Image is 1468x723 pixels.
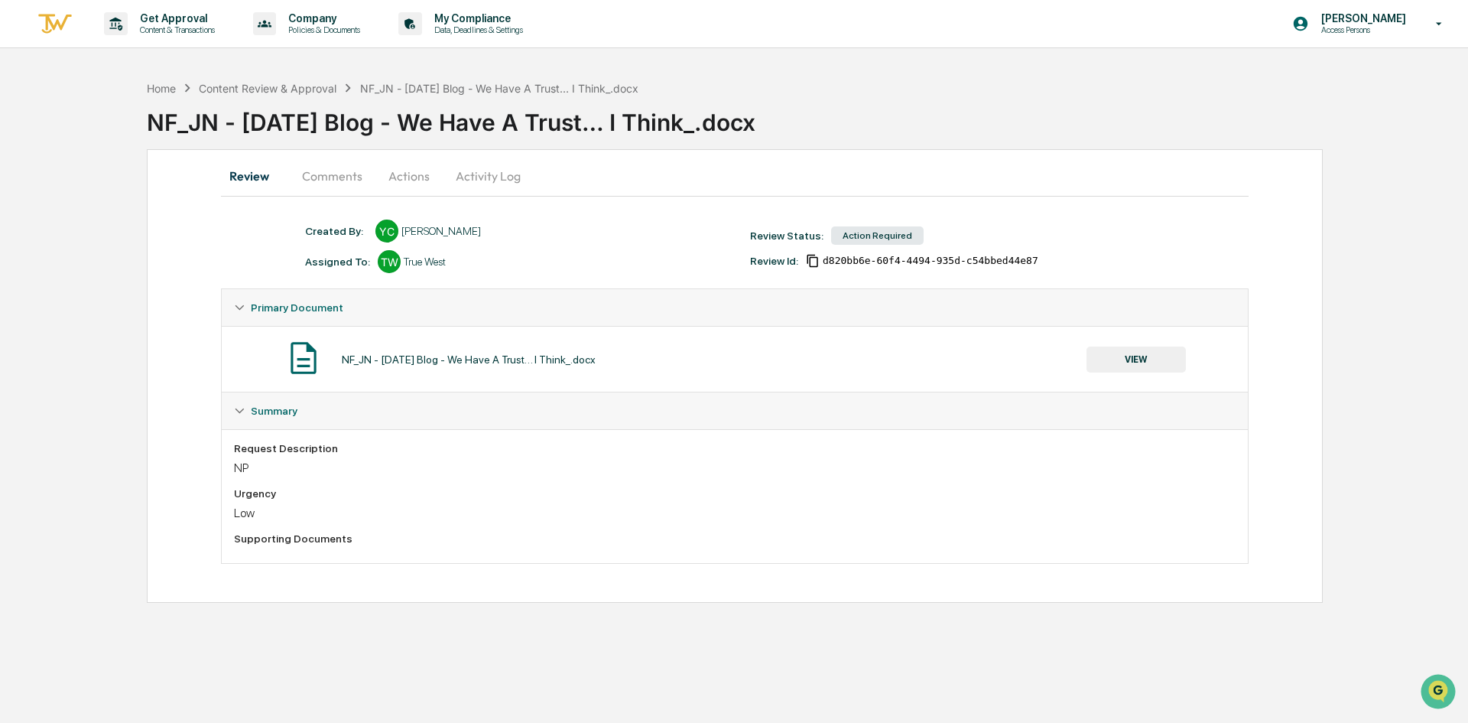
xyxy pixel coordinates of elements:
[52,132,193,145] div: We're available if you need us!
[750,255,798,267] div: Review Id:
[234,532,1236,545] div: Supporting Documents
[15,194,28,207] div: 🖐️
[222,392,1248,429] div: Summary
[222,326,1248,392] div: Primary Document
[422,24,531,35] p: Data, Deadlines & Settings
[15,32,278,57] p: How can we help?
[234,461,1236,475] div: NP
[52,117,251,132] div: Start new chat
[260,122,278,140] button: Start new chat
[342,353,596,366] div: NF_JN - [DATE] Blog - We Have A Trust… I Think_.docx
[40,70,252,86] input: Clear
[221,158,290,194] button: Review
[9,216,102,243] a: 🔎Data Lookup
[31,193,99,208] span: Preclearance
[360,82,638,95] div: NF_JN - [DATE] Blog - We Have A Trust… I Think_.docx
[404,256,446,268] div: True West
[823,255,1038,267] span: d820bb6e-60f4-4494-935d-c54bbed44e87
[251,301,343,314] span: Primary Document
[147,96,1468,136] div: NF_JN - [DATE] Blog - We Have A Trust… I Think_.docx
[152,259,185,271] span: Pylon
[199,82,336,95] div: Content Review & Approval
[284,339,323,377] img: Document Icon
[111,194,123,207] div: 🗄️
[128,12,222,24] p: Get Approval
[276,12,368,24] p: Company
[108,259,185,271] a: Powered byPylon
[750,230,823,242] div: Review Status:
[443,158,533,194] button: Activity Log
[1309,12,1414,24] p: [PERSON_NAME]
[831,226,924,245] div: Action Required
[234,506,1236,520] div: Low
[37,11,73,37] img: logo
[378,250,401,273] div: TW
[222,289,1248,326] div: Primary Document
[222,429,1248,563] div: Summary
[375,220,398,243] div: YC
[105,187,196,214] a: 🗄️Attestations
[1419,673,1460,714] iframe: Open customer support
[147,82,176,95] div: Home
[15,117,43,145] img: 1746055101610-c473b297-6a78-478c-a979-82029cc54cd1
[251,405,297,417] span: Summary
[305,225,368,237] div: Created By: ‎ ‎
[234,442,1236,454] div: Request Description
[305,256,370,268] div: Assigned To:
[401,225,481,237] div: [PERSON_NAME]
[806,254,820,268] span: Copy Id
[221,158,1249,194] div: secondary tabs example
[31,222,96,237] span: Data Lookup
[126,193,190,208] span: Attestations
[9,187,105,214] a: 🖐️Preclearance
[234,487,1236,500] div: Urgency
[1086,347,1186,373] button: VIEW
[15,223,28,236] div: 🔎
[290,158,375,194] button: Comments
[375,158,443,194] button: Actions
[422,12,531,24] p: My Compliance
[276,24,368,35] p: Policies & Documents
[1309,24,1414,35] p: Access Persons
[128,24,222,35] p: Content & Transactions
